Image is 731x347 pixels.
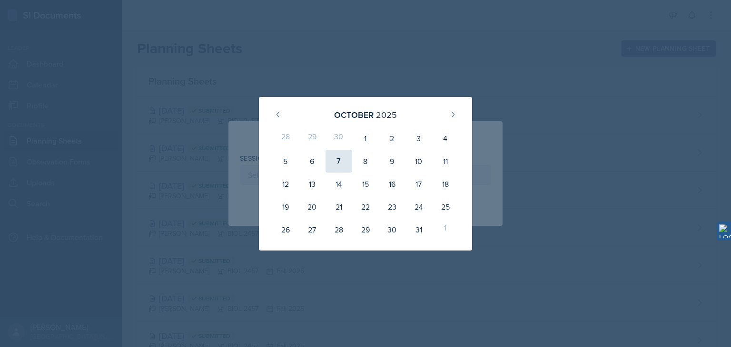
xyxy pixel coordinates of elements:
div: 5 [272,150,299,173]
div: 29 [299,127,326,150]
div: 12 [272,173,299,195]
div: 1 [352,127,379,150]
div: 19 [272,195,299,218]
div: 22 [352,195,379,218]
div: 8 [352,150,379,173]
div: 23 [379,195,405,218]
div: 29 [352,218,379,241]
div: 14 [326,173,352,195]
div: 28 [272,127,299,150]
div: 30 [379,218,405,241]
div: 26 [272,218,299,241]
div: 16 [379,173,405,195]
div: 3 [405,127,432,150]
div: 2 [379,127,405,150]
div: 6 [299,150,326,173]
div: 4 [432,127,459,150]
div: 11 [432,150,459,173]
div: 18 [432,173,459,195]
div: 7 [326,150,352,173]
div: 17 [405,173,432,195]
div: 27 [299,218,326,241]
div: 9 [379,150,405,173]
div: October [334,108,374,121]
div: 28 [326,218,352,241]
div: 13 [299,173,326,195]
div: 20 [299,195,326,218]
div: 2025 [376,108,397,121]
div: 30 [326,127,352,150]
div: 10 [405,150,432,173]
div: 24 [405,195,432,218]
div: 21 [326,195,352,218]
div: 1 [432,218,459,241]
div: 31 [405,218,432,241]
div: 15 [352,173,379,195]
div: 25 [432,195,459,218]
